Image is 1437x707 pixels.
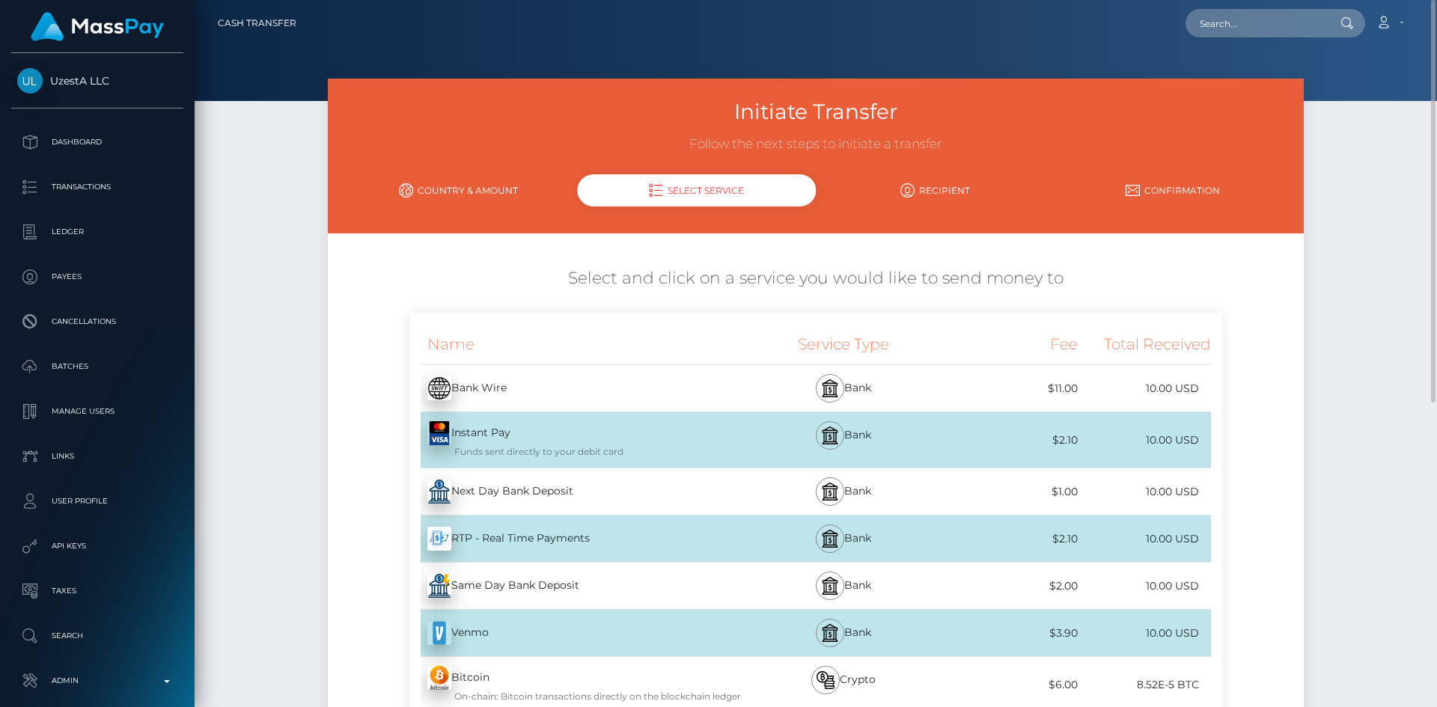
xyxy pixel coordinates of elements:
a: Manage Users [11,393,183,430]
p: API Keys [17,535,177,557]
img: QwWugUCNyICDhMjofT14yaqUfddCM6mkz1jyhlzQJMfnoYLnQKBG4sBBx5acn+Idg5zKpHvf4PMFFwNoJ2cDAAAAAASUVORK5... [427,421,451,445]
div: Fee [944,324,1078,364]
div: Next Day Bank Deposit [409,471,743,512]
a: Confirmation [1054,177,1292,203]
a: API Keys [11,527,183,565]
img: 8MxdlsaCuGbAAAAAElFTkSuQmCC [427,480,451,504]
img: MassPay Logo [31,12,164,41]
div: Name [409,324,743,364]
div: Instant Pay [409,412,743,468]
div: Bank [743,610,944,656]
div: Bank [743,365,944,411]
div: 10.00 USD [1078,569,1212,603]
div: $2.10 [944,522,1078,556]
p: Admin [17,670,177,692]
p: Links [17,445,177,468]
a: Cash Transfer [218,7,296,39]
a: Taxes [11,572,183,610]
a: Country & Amount [339,177,577,203]
img: bank.svg [821,426,839,444]
p: Dashboard [17,131,177,153]
div: $2.00 [944,569,1078,603]
img: UzestA LLC [17,68,43,94]
img: bank.svg [821,624,839,642]
div: Funds sent directly to your debit card [427,445,743,459]
a: Ledger [11,213,183,251]
div: Venmo [409,612,743,654]
p: Payees [17,266,177,288]
div: Bank [743,515,944,562]
img: zxlM9hkiQ1iKKYMjuOruv9zc3NfAFPM+lQmnX+Hwj+0b3s+QqDAAAAAElFTkSuQmCC [427,666,451,690]
a: Payees [11,258,183,296]
a: Search [11,617,183,655]
a: User Profile [11,483,183,520]
div: 10.00 USD [1078,616,1212,650]
div: $1.00 [944,475,1078,509]
div: Bank Wire [409,367,743,409]
a: Dashboard [11,123,183,161]
img: bitcoin.svg [817,671,835,689]
p: User Profile [17,490,177,512]
a: Batches [11,348,183,385]
div: Bank [743,412,944,468]
div: $11.00 [944,372,1078,405]
div: $6.00 [944,668,1078,702]
div: 10.00 USD [1078,372,1212,405]
div: On-chain: Bitcoin transactions directly on the blockchain ledger [427,690,743,703]
div: $3.90 [944,616,1078,650]
h3: Initiate Transfer [339,97,1292,126]
img: 0kiZvkAAAAGSURBVAMAM6JCRtPwfA0AAAAASUVORK5CYII= [427,621,451,645]
a: Transactions [11,168,183,206]
a: Admin [11,662,183,700]
a: Links [11,438,183,475]
div: $2.10 [944,423,1078,457]
input: Search... [1186,9,1326,37]
p: Transactions [17,176,177,198]
img: bank.svg [821,530,839,548]
div: Select Service [578,174,816,206]
img: wcGC+PCrrIMMAAAAABJRU5ErkJggg== [427,527,451,551]
span: UzestA LLC [11,74,183,88]
div: 10.00 USD [1078,475,1212,509]
p: Search [17,625,177,647]
div: RTP - Real Time Payments [409,518,743,560]
img: bank.svg [821,379,839,397]
p: Cancellations [17,310,177,333]
div: 10.00 USD [1078,423,1212,457]
div: Bank [743,468,944,515]
img: bank.svg [821,483,839,501]
p: Ledger [17,221,177,243]
img: uObGLS8Ltq9ceZQwppFW9RMbi2NbuedY4gAAAABJRU5ErkJggg== [427,574,451,598]
p: Taxes [17,580,177,602]
div: Total Received [1078,324,1212,364]
img: E16AAAAAElFTkSuQmCC [427,376,451,400]
div: Bank [743,563,944,609]
img: bank.svg [821,577,839,595]
div: Service Type [743,324,944,364]
div: 10.00 USD [1078,522,1212,556]
h5: Select and click on a service you would like to send money to [339,267,1292,290]
h3: Follow the next steps to initiate a transfer [339,135,1292,153]
div: Same Day Bank Deposit [409,565,743,607]
div: 8.52E-5 BTC [1078,668,1212,702]
p: Batches [17,355,177,378]
a: Cancellations [11,303,183,340]
p: Manage Users [17,400,177,423]
a: Recipient [816,177,1054,203]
